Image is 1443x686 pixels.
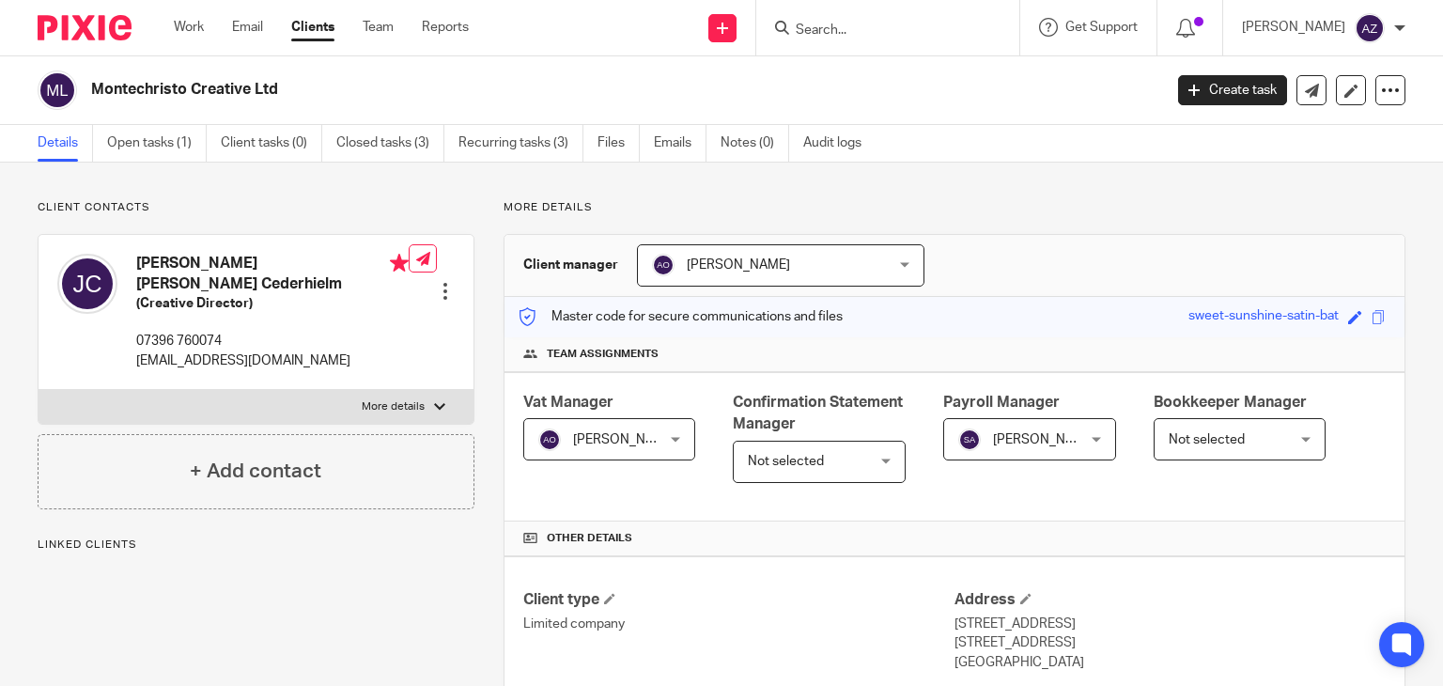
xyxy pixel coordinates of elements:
[954,633,1386,652] p: [STREET_ADDRESS]
[190,457,321,486] h4: + Add contact
[1242,18,1345,37] p: [PERSON_NAME]
[136,351,409,370] p: [EMAIL_ADDRESS][DOMAIN_NAME]
[1154,395,1307,410] span: Bookkeeper Manager
[519,307,843,326] p: Master code for secure communications and files
[174,18,204,37] a: Work
[221,125,322,162] a: Client tasks (0)
[390,254,409,273] i: Primary
[91,80,939,100] h2: Montechristo Creative Ltd
[573,433,676,446] span: [PERSON_NAME]
[1065,21,1138,34] span: Get Support
[458,125,583,162] a: Recurring tasks (3)
[954,653,1386,672] p: [GEOGRAPHIC_DATA]
[107,125,207,162] a: Open tasks (1)
[547,347,659,362] span: Team assignments
[363,18,394,37] a: Team
[422,18,469,37] a: Reports
[954,590,1386,610] h4: Address
[38,538,474,553] p: Linked clients
[1188,306,1339,328] div: sweet-sunshine-satin-bat
[943,395,1060,410] span: Payroll Manager
[232,18,263,37] a: Email
[57,254,117,314] img: svg%3E
[291,18,334,37] a: Clients
[523,256,618,274] h3: Client manager
[1169,433,1245,446] span: Not selected
[336,125,444,162] a: Closed tasks (3)
[38,70,77,110] img: svg%3E
[136,332,409,351] p: 07396 760074
[523,615,954,633] p: Limited company
[523,590,954,610] h4: Client type
[547,531,632,546] span: Other details
[504,200,1405,215] p: More details
[38,15,132,40] img: Pixie
[721,125,789,162] a: Notes (0)
[136,294,409,313] h5: (Creative Director)
[38,200,474,215] p: Client contacts
[1178,75,1287,105] a: Create task
[523,395,613,410] span: Vat Manager
[136,254,409,294] h4: [PERSON_NAME] [PERSON_NAME] Cederhielm
[993,433,1096,446] span: [PERSON_NAME]
[687,258,790,272] span: [PERSON_NAME]
[652,254,675,276] img: svg%3E
[958,429,981,451] img: svg%3E
[362,399,425,414] p: More details
[38,125,93,162] a: Details
[733,395,903,431] span: Confirmation Statement Manager
[538,429,561,451] img: svg%3E
[794,23,963,39] input: Search
[1355,13,1385,43] img: svg%3E
[597,125,640,162] a: Files
[654,125,706,162] a: Emails
[954,615,1386,633] p: [STREET_ADDRESS]
[748,455,824,468] span: Not selected
[803,125,876,162] a: Audit logs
